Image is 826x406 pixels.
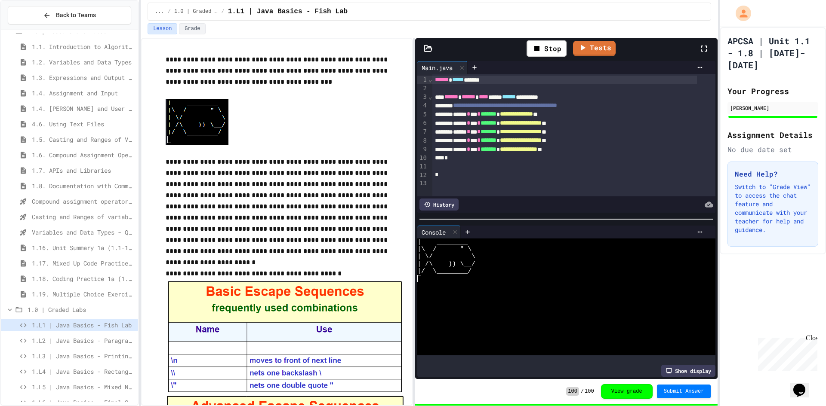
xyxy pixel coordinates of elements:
span: Casting and Ranges of variables - Quiz [32,212,135,221]
span: Compound assignment operators - Quiz [32,197,135,206]
span: |\ / " \ [417,246,472,253]
span: 1.L2 | Java Basics - Paragraphs Lab [32,336,135,345]
div: 5 [417,110,428,119]
span: |/ \________/ [417,268,472,275]
div: 7 [417,128,428,136]
button: Submit Answer [657,385,711,398]
span: 1.5. Casting and Ranges of Values [32,135,135,144]
h2: Assignment Details [727,129,818,141]
div: Main.java [417,61,468,74]
span: | \/ \ [417,253,475,260]
span: 100 [585,388,594,395]
div: 2 [417,84,428,93]
span: 1.L5 | Java Basics - Mixed Number Lab [32,382,135,391]
div: Console [417,228,450,237]
h1: APCSA | Unit 1.1 - 1.8 | [DATE]-[DATE] [727,35,818,71]
div: My Account [727,3,753,23]
div: [PERSON_NAME] [730,104,816,112]
span: 1.L1 | Java Basics - Fish Lab [228,6,348,17]
span: / [168,8,171,15]
div: History [419,198,459,211]
span: ... [155,8,164,15]
div: 10 [417,154,428,162]
span: Variables and Data Types - Quiz [32,228,135,237]
span: Submit Answer [664,388,704,395]
div: 13 [417,179,428,188]
span: Back to Teams [56,11,96,20]
span: 1.L4 | Java Basics - Rectangle Lab [32,367,135,376]
span: 1.L3 | Java Basics - Printing Code Lab [32,351,135,360]
span: 1.4. [PERSON_NAME] and User Input [32,104,135,113]
span: 1.7. APIs and Libraries [32,166,135,175]
h2: Your Progress [727,85,818,97]
div: 6 [417,119,428,128]
span: / [581,388,584,395]
span: Fold line [428,76,432,83]
button: Grade [179,23,206,34]
iframe: chat widget [755,334,817,371]
div: 1 [417,76,428,84]
span: / [221,8,224,15]
div: 12 [417,171,428,180]
button: Lesson [148,23,177,34]
span: 1.16. Unit Summary 1a (1.1-1.6) [32,243,135,252]
div: Show display [661,365,715,377]
span: 1.0 | Graded Labs [28,305,135,314]
div: 8 [417,137,428,145]
span: 1.6. Compound Assignment Operators [32,150,135,159]
span: 1.L1 | Java Basics - Fish Lab [32,321,135,330]
span: 1.8. Documentation with Comments and Preconditions [32,181,135,190]
a: Tests [573,41,616,56]
span: 1.0 | Graded Labs [174,8,218,15]
span: 1.3. Expressions and Output [New] [32,73,135,82]
span: 1.2. Variables and Data Types [32,58,135,67]
div: 11 [417,162,428,171]
span: | /\ )) \__/ [417,260,475,268]
div: Stop [527,40,567,57]
span: 1.18. Coding Practice 1a (1.1-1.6) [32,274,135,283]
span: 1.1. Introduction to Algorithms, Programming, and Compilers [32,42,135,51]
div: Chat with us now!Close [3,3,59,55]
button: Back to Teams [8,6,131,24]
p: Switch to "Grade View" to access the chat feature and communicate with your teacher for help and ... [735,183,811,234]
span: 100 [566,387,579,396]
div: 9 [417,145,428,154]
div: Main.java [417,63,457,72]
iframe: chat widget [790,372,817,397]
span: 1.17. Mixed Up Code Practice 1.1-1.6 [32,259,135,268]
div: 3 [417,93,428,101]
span: | ________ [417,238,468,246]
div: No due date set [727,144,818,155]
div: 4 [417,101,428,110]
button: View grade [601,384,653,399]
div: Console [417,226,461,238]
span: Fold line [428,93,432,100]
span: 1.19. Multiple Choice Exercises for Unit 1a (1.1-1.6) [32,290,135,299]
span: 1.4. Assignment and Input [32,89,135,98]
span: 4.6. Using Text Files [32,119,135,128]
h3: Need Help? [735,169,811,179]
